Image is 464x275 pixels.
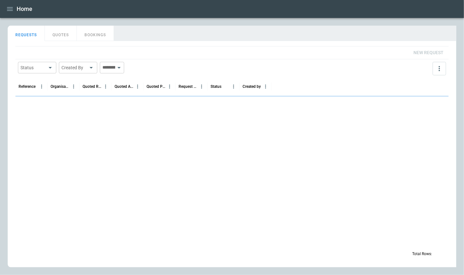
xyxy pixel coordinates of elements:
[165,82,174,91] button: Quoted Price column menu
[61,64,87,71] div: Created By
[147,84,165,89] div: Quoted Price
[243,84,261,89] div: Created by
[37,82,46,91] button: Reference column menu
[133,82,142,91] button: Quoted Aircraft column menu
[101,82,110,91] button: Quoted Route column menu
[20,64,46,71] div: Status
[8,26,45,41] button: REQUESTS
[51,84,69,89] div: Organisation
[412,251,432,257] p: Total Rows:
[77,26,114,41] button: BOOKINGS
[197,82,206,91] button: Request Created At (UTC-04:00) column menu
[19,84,36,89] div: Reference
[115,84,133,89] div: Quoted Aircraft
[261,82,270,91] button: Created by column menu
[433,62,446,75] button: more
[229,82,238,91] button: Status column menu
[179,84,197,89] div: Request Created At (UTC-04:00)
[211,84,221,89] div: Status
[83,84,101,89] div: Quoted Route
[45,26,77,41] button: QUOTES
[17,5,32,13] h1: Home
[69,82,78,91] button: Organisation column menu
